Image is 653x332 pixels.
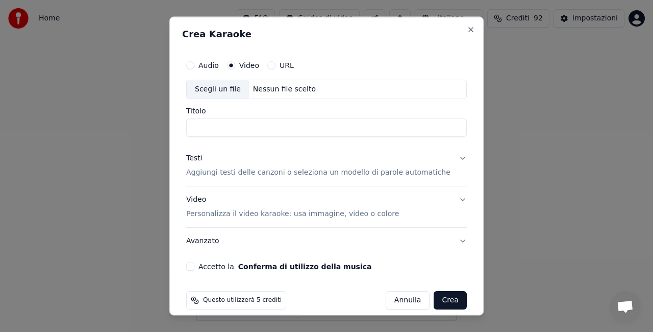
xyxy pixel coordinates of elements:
[280,62,294,69] label: URL
[186,186,467,227] button: VideoPersonalizza il video karaoke: usa immagine, video o colore
[186,227,467,254] button: Avanzato
[186,107,467,114] label: Titolo
[186,208,399,219] p: Personalizza il video karaoke: usa immagine, video o colore
[249,84,320,94] div: Nessun file scelto
[434,291,467,309] button: Crea
[386,291,430,309] button: Annulla
[186,167,450,177] p: Aggiungi testi delle canzoni o seleziona un modello di parole automatiche
[186,145,467,185] button: TestiAggiungi testi delle canzoni o seleziona un modello di parole automatiche
[186,153,202,163] div: Testi
[238,263,372,270] button: Accetto la
[182,30,471,39] h2: Crea Karaoke
[187,80,249,99] div: Scegli un file
[186,194,399,219] div: Video
[198,263,371,270] label: Accetto la
[198,62,219,69] label: Audio
[203,296,282,304] span: Questo utilizzerà 5 crediti
[239,62,259,69] label: Video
